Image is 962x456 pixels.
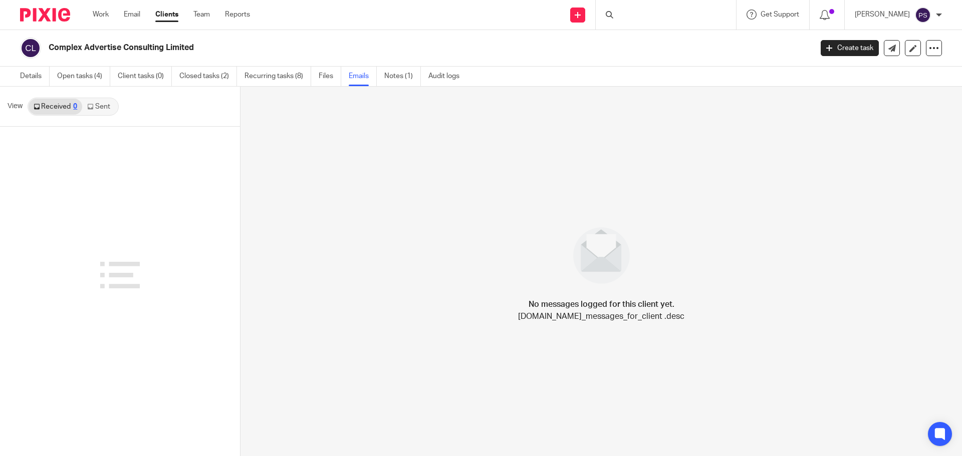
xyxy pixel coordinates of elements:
[179,67,237,86] a: Closed tasks (2)
[225,10,250,20] a: Reports
[20,8,70,22] img: Pixie
[73,103,77,110] div: 0
[20,38,41,59] img: svg%3E
[821,40,879,56] a: Create task
[349,67,377,86] a: Emails
[57,67,110,86] a: Open tasks (4)
[155,10,178,20] a: Clients
[29,99,82,115] a: Received0
[20,67,50,86] a: Details
[245,67,311,86] a: Recurring tasks (8)
[93,10,109,20] a: Work
[855,10,910,20] p: [PERSON_NAME]
[193,10,210,20] a: Team
[8,101,23,112] span: View
[49,43,654,53] h2: Complex Advertise Consulting Limited
[124,10,140,20] a: Email
[518,310,684,322] p: [DOMAIN_NAME]_messages_for_client .desc
[118,67,172,86] a: Client tasks (0)
[529,298,674,310] h4: No messages logged for this client yet.
[428,67,467,86] a: Audit logs
[82,99,117,115] a: Sent
[319,67,341,86] a: Files
[567,221,636,290] img: image
[761,11,799,18] span: Get Support
[384,67,421,86] a: Notes (1)
[915,7,931,23] img: svg%3E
